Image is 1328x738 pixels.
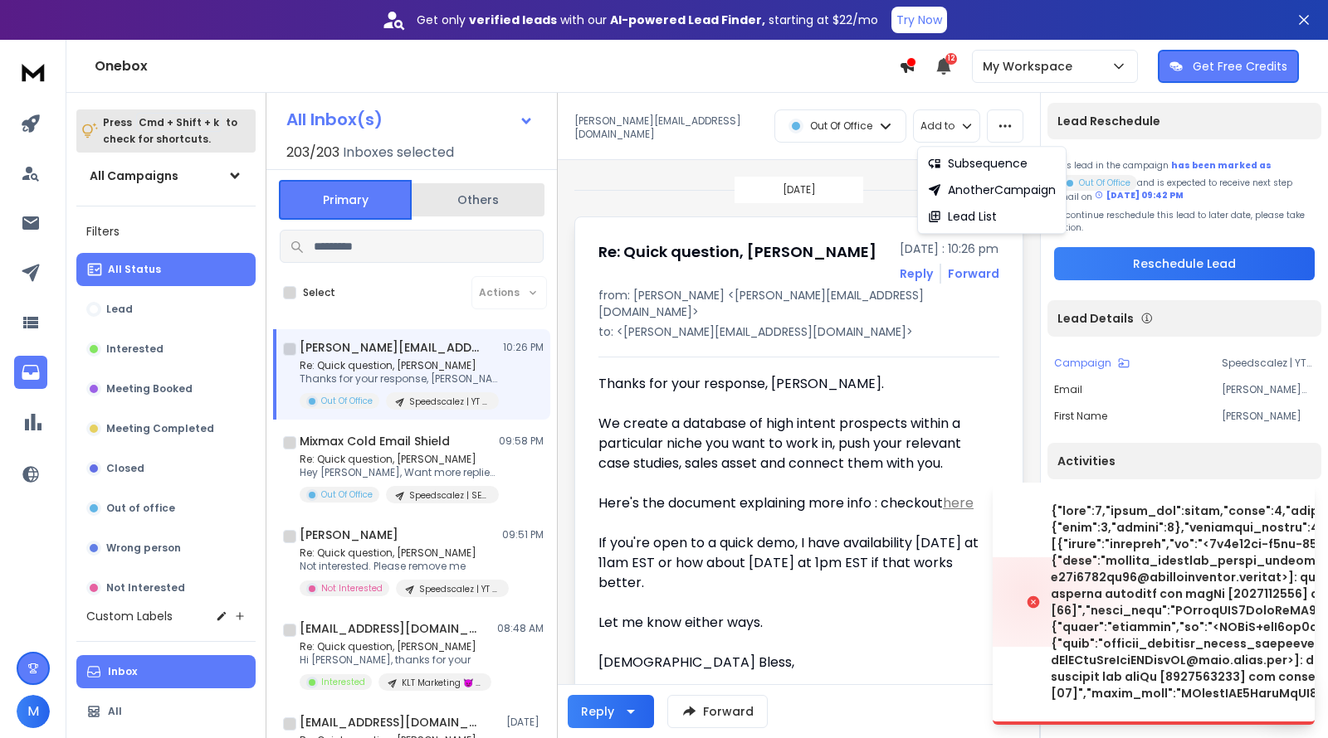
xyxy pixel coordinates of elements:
[409,489,489,502] p: Speedscalez | SEO firms | [GEOGRAPHIC_DATA]
[1054,410,1107,423] p: First Name
[300,653,491,667] p: Hi [PERSON_NAME], thanks for your
[502,528,544,541] p: 09:51 PM
[409,396,489,408] p: Speedscalez | YT growth firms | [GEOGRAPHIC_DATA]
[108,263,161,276] p: All Status
[76,220,256,243] h3: Filters
[17,695,50,728] span: M
[983,58,1079,75] p: My Workspace
[928,208,997,225] div: Lead List
[1171,159,1272,172] span: has been marked as
[945,53,957,65] span: 12
[598,287,999,320] p: from: [PERSON_NAME] <[PERSON_NAME][EMAIL_ADDRESS][DOMAIN_NAME]>
[300,714,482,731] h1: [EMAIL_ADDRESS][DOMAIN_NAME]
[417,12,878,28] p: Get only with our starting at $22/mo
[503,341,544,354] p: 10:26 PM
[1047,443,1321,479] div: Activities
[667,695,768,728] button: Forward
[1193,58,1287,75] p: Get Free Credits
[598,323,999,340] p: to: <[PERSON_NAME][EMAIL_ADDRESS][DOMAIN_NAME]>
[1222,410,1315,423] p: [PERSON_NAME]
[321,676,365,688] p: Interested
[1054,247,1315,280] button: Reschedule Lead
[90,168,178,184] h1: All Campaigns
[17,56,50,87] img: logo
[1095,189,1184,201] div: [DATE] 09:42 PM
[279,180,412,220] button: Primary
[412,182,544,218] button: Others
[136,113,222,132] span: Cmd + Shift + k
[1054,159,1315,202] div: This lead in the campaign and is expected to receive next step email on
[106,502,175,515] p: Out of office
[321,582,383,595] p: Not Interested
[300,453,499,466] p: Re: Quick question, [PERSON_NAME]
[300,546,499,560] p: Re: Quick question, [PERSON_NAME]
[106,342,164,356] p: Interested
[506,716,544,729] p: [DATE]
[943,493,974,512] a: here
[303,286,335,299] label: Select
[574,114,764,141] p: [PERSON_NAME][EMAIL_ADDRESS][DOMAIN_NAME]
[1057,113,1160,129] p: Lead Reschedule
[106,382,193,396] p: Meeting Booked
[598,240,876,264] h1: Re: Quick question, [PERSON_NAME]
[300,339,482,356] h1: [PERSON_NAME][EMAIL_ADDRESS][DOMAIN_NAME]
[106,462,144,475] p: Closed
[469,12,557,28] strong: verified leads
[1079,177,1130,189] p: Out Of Office
[300,620,482,637] h1: [EMAIL_ADDRESS][DOMAIN_NAME]
[300,560,499,573] p: Not interested. Please remove me
[86,608,173,624] h3: Custom Labels
[1222,383,1315,396] p: [PERSON_NAME][EMAIL_ADDRESS][DOMAIN_NAME]
[300,466,499,479] p: Hey [PERSON_NAME], Want more replies to
[900,265,933,282] button: Reply
[896,12,942,28] p: Try Now
[106,541,181,555] p: Wrong person
[300,372,499,386] p: Thanks for your response, [PERSON_NAME]. We
[1222,357,1315,370] p: Speedscalez | YT growth firms | [GEOGRAPHIC_DATA]
[108,665,137,678] p: Inbox
[321,395,373,407] p: Out Of Office
[497,622,544,635] p: 08:48 AM
[402,677,481,689] p: KLT Marketing 😈 | campaign 2 real data 150825
[343,143,454,163] h3: Inboxes selected
[300,433,450,449] h1: Mixmax Cold Email Shield
[610,12,765,28] strong: AI-powered Lead Finder,
[300,640,491,653] p: Re: Quick question, [PERSON_NAME]
[103,114,237,148] p: Press to check for shortcuts.
[300,527,398,543] h1: [PERSON_NAME]
[948,265,999,282] div: Forward
[783,183,816,197] p: [DATE]
[300,359,499,372] p: Re: Quick question, [PERSON_NAME]
[1054,383,1082,396] p: Email
[1054,357,1111,370] p: Campaign
[286,143,339,163] span: 203 / 203
[321,488,373,501] p: Out Of Office
[419,583,499,595] p: Speedscalez | YT growth firms | [GEOGRAPHIC_DATA]
[1057,310,1134,327] p: Lead Details
[106,303,133,316] p: Lead
[108,705,122,718] p: All
[581,703,614,720] div: Reply
[920,119,954,133] p: Add to
[928,182,1056,198] div: Another Campaign
[928,155,1028,172] div: Subsequence
[900,240,999,257] p: [DATE] : 10:26 pm
[810,119,872,133] p: Out Of Office
[1054,209,1315,234] p: To continue reschedule this lead to later date, please take action.
[286,111,383,128] h1: All Inbox(s)
[499,435,544,448] p: 09:58 PM
[95,56,899,76] h1: Onebox
[106,422,214,435] p: Meeting Completed
[106,581,185,595] p: Not Interested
